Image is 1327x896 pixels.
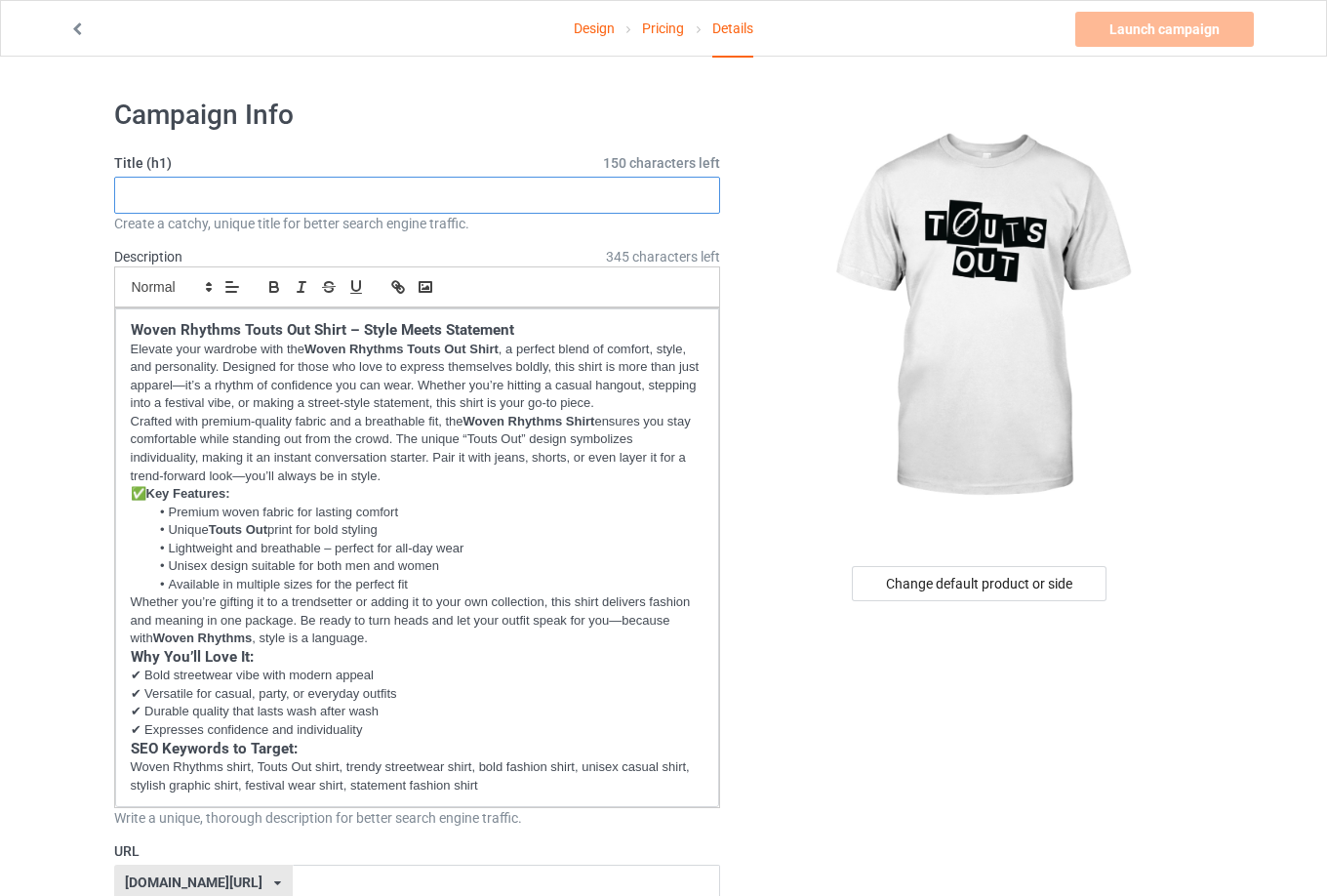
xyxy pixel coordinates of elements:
li: Lightweight and breathable – perfect for all-day wear [149,540,704,557]
p: ✔ Bold streetwear vibe with modern appeal [131,667,704,685]
strong: Woven Rhythms Touts Out Shirt [304,342,499,356]
p: ✔ Versatile for casual, party, or everyday outfits [131,685,704,704]
div: Change default product or side [852,566,1106,601]
strong: Why You’ll Love It: [131,648,254,666]
div: [DOMAIN_NAME][URL] [125,876,262,889]
li: Unisex design suitable for both men and women [149,557,704,575]
p: Crafted with premium-quality fabric and a breathable fit, the ensures you stay comfortable while ... [131,413,704,485]
strong: SEO Keywords to Target: [131,740,298,757]
li: Unique print for bold styling [149,521,704,539]
strong: Key Features: [146,486,230,501]
label: URL [114,841,721,861]
a: Design [574,1,615,56]
div: Create a catchy, unique title for better search engine traffic. [114,214,721,233]
p: ✅ [131,485,704,504]
p: ✔ Expresses confidence and individuality [131,721,704,740]
li: Available in multiple sizes for the perfect fit [149,576,704,593]
strong: Woven Rhythms Shirt [463,414,595,428]
strong: Woven Rhythms Touts Out Shirt – Style Meets Statement [131,321,514,339]
div: Write a unique, thorough description for better search engine traffic. [114,808,721,828]
p: ✔ Durable quality that lasts wash after wash [131,703,704,721]
h1: Campaign Info [114,98,721,133]
p: Elevate your wardrobe with the , a perfect blend of comfort, style, and personality. Designed for... [131,341,704,413]
div: Details [712,1,753,58]
p: Woven Rhythms shirt, Touts Out shirt, trendy streetwear shirt, bold fashion shirt, unisex casual ... [131,758,704,794]
label: Title (h1) [114,153,721,173]
strong: Touts Out [209,522,267,537]
li: Premium woven fabric for lasting comfort [149,504,704,521]
strong: Woven Rhythms [153,631,253,645]
p: Whether you’re gifting it to a trendsetter or adding it to your own collection, this shirt delive... [131,593,704,648]
label: Description [114,249,182,265]
span: 150 characters left [603,153,720,173]
span: 345 characters left [606,247,720,266]
a: Pricing [642,1,684,56]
